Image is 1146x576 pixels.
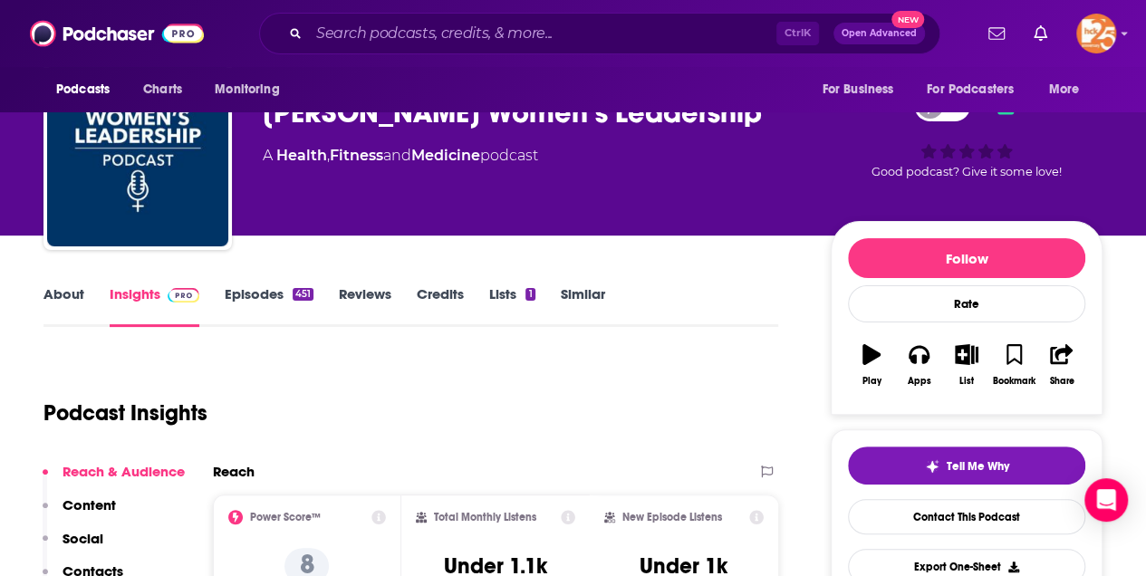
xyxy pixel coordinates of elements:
span: For Business [822,77,893,102]
span: Monitoring [215,77,279,102]
h2: Power Score™ [250,511,321,523]
span: Open Advanced [842,29,917,38]
h2: Reach [213,463,255,480]
button: Reach & Audience [43,463,185,496]
p: Social [63,530,103,547]
a: Show notifications dropdown [981,18,1012,49]
span: Tell Me Why [947,459,1009,474]
a: Similar [561,285,605,327]
div: 451 [293,288,313,301]
span: and [383,147,411,164]
a: Show notifications dropdown [1026,18,1055,49]
a: InsightsPodchaser Pro [110,285,199,327]
p: Reach & Audience [63,463,185,480]
button: tell me why sparkleTell Me Why [848,446,1085,485]
button: open menu [43,72,133,107]
p: Content [63,496,116,514]
a: Contact This Podcast [848,499,1085,534]
span: More [1049,77,1080,102]
div: 1 [525,288,534,301]
img: User Profile [1076,14,1116,53]
div: Play [862,376,881,387]
div: Rate [848,285,1085,322]
div: List [959,376,974,387]
span: For Podcasters [927,77,1014,102]
a: Episodes451 [225,285,313,327]
button: Follow [848,238,1085,278]
a: Health [276,147,327,164]
a: Lists1 [489,285,534,327]
button: Social [43,530,103,563]
h2: New Episode Listens [622,511,722,523]
span: New [891,11,924,28]
button: open menu [915,72,1040,107]
button: Play [848,332,895,398]
span: Ctrl K [776,22,819,45]
a: Fitness [330,147,383,164]
div: 8Good podcast? Give it some love! [831,78,1103,190]
button: Open AdvancedNew [833,23,925,44]
div: Bookmark [993,376,1035,387]
a: About [43,285,84,327]
button: open menu [809,72,916,107]
div: Search podcasts, credits, & more... [259,13,940,54]
input: Search podcasts, credits, & more... [309,19,776,48]
button: Share [1038,332,1085,398]
a: Charts [131,72,193,107]
a: Medicine [411,147,480,164]
button: List [943,332,990,398]
img: tell me why sparkle [925,459,939,474]
button: open menu [1036,72,1103,107]
img: Podchaser - Follow, Share and Rate Podcasts [30,16,204,51]
span: Podcasts [56,77,110,102]
div: Open Intercom Messenger [1084,478,1128,522]
button: Show profile menu [1076,14,1116,53]
a: Reviews [339,285,391,327]
span: , [327,147,330,164]
span: Logged in as kerrifulks [1076,14,1116,53]
div: Share [1049,376,1074,387]
span: Charts [143,77,182,102]
span: Good podcast? Give it some love! [872,165,1062,178]
a: Credits [417,285,464,327]
div: Apps [908,376,931,387]
button: Content [43,496,116,530]
button: Apps [895,332,942,398]
h1: Podcast Insights [43,399,207,427]
button: open menu [202,72,303,107]
h2: Total Monthly Listens [434,511,536,523]
div: A podcast [263,145,538,167]
img: Podchaser Pro [168,288,199,302]
button: Bookmark [990,332,1037,398]
img: Becker’s Women’s Leadership [47,65,228,246]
